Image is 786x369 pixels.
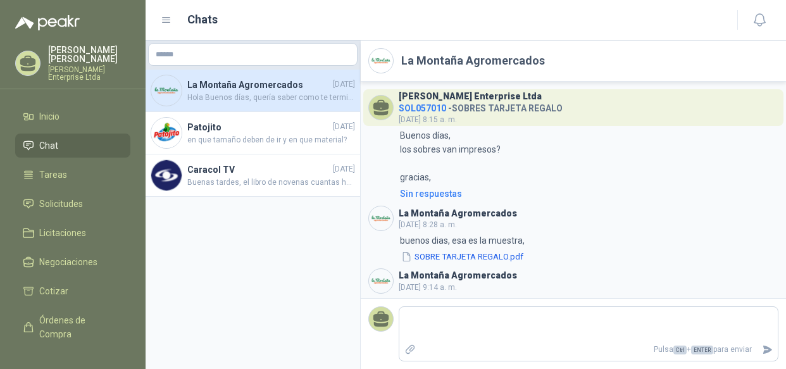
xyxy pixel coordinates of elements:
[15,308,130,346] a: Órdenes de Compra
[673,346,687,354] span: Ctrl
[187,92,355,104] span: Hola Buenos días, quería saber como te termino de ir con la muestra del sobre
[151,118,182,148] img: Company Logo
[151,75,182,106] img: Company Logo
[400,250,525,263] button: SOBRE TARJETA REGALO.pdf
[15,163,130,187] a: Tareas
[187,163,330,177] h4: Caracol TV
[15,15,80,30] img: Logo peakr
[399,103,446,113] span: SOL057010
[399,339,421,361] label: Adjuntar archivos
[400,296,464,310] p: puedes cotizar?
[399,220,457,229] span: [DATE] 8:28 a. m.
[48,66,130,81] p: [PERSON_NAME] Enterprise Ltda
[333,121,355,133] span: [DATE]
[39,109,59,123] span: Inicio
[369,269,393,293] img: Company Logo
[15,250,130,274] a: Negociaciones
[39,168,67,182] span: Tareas
[151,160,182,191] img: Company Logo
[146,154,360,197] a: Company LogoCaracol TV[DATE]Buenas tardes, el libro de novenas cuantas hojas tiene?, material y a...
[399,283,457,292] span: [DATE] 9:14 a. m.
[400,187,462,201] div: Sin respuestas
[39,313,118,341] span: Órdenes de Compra
[39,197,83,211] span: Solicitudes
[401,52,545,70] h2: La Montaña Agromercados
[757,339,778,361] button: Enviar
[187,120,330,134] h4: Patojito
[369,49,393,73] img: Company Logo
[187,11,218,28] h1: Chats
[333,163,355,175] span: [DATE]
[146,112,360,154] a: Company LogoPatojito[DATE]en que tamaño deben de ir y en que material?
[39,255,97,269] span: Negociaciones
[399,115,457,124] span: [DATE] 8:15 a. m.
[39,139,58,153] span: Chat
[399,272,517,279] h3: La Montaña Agromercados
[399,100,563,112] h4: - SOBRES TARJETA REGALO
[39,284,68,298] span: Cotizar
[15,104,130,128] a: Inicio
[399,93,542,100] h3: [PERSON_NAME] Enterprise Ltda
[421,339,758,361] p: Pulsa + para enviar
[691,346,713,354] span: ENTER
[39,226,86,240] span: Licitaciones
[48,46,130,63] p: [PERSON_NAME] [PERSON_NAME]
[146,70,360,112] a: Company LogoLa Montaña Agromercados[DATE]Hola Buenos días, quería saber como te termino de ir con...
[187,78,330,92] h4: La Montaña Agromercados
[187,134,355,146] span: en que tamaño deben de ir y en que material?
[187,177,355,189] span: Buenas tardes, el libro de novenas cuantas hojas tiene?, material y a cuantas tintas la impresión...
[15,134,130,158] a: Chat
[397,187,778,201] a: Sin respuestas
[400,128,501,184] p: Buenos días, los sobres van impresos? gracias,
[333,78,355,91] span: [DATE]
[15,221,130,245] a: Licitaciones
[15,279,130,303] a: Cotizar
[369,206,393,230] img: Company Logo
[400,234,525,247] p: buenos dias, esa es la muestra,
[15,192,130,216] a: Solicitudes
[399,210,517,217] h3: La Montaña Agromercados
